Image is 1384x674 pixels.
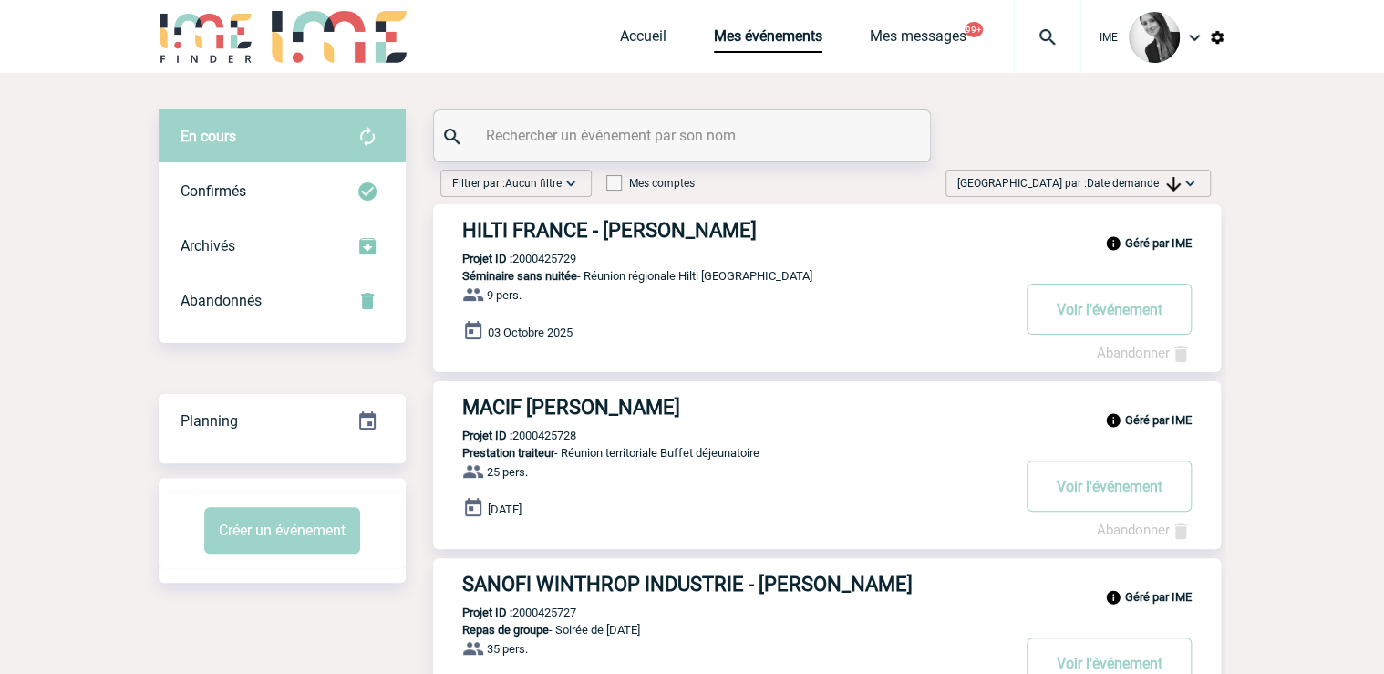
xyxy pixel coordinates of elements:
div: Retrouvez ici tous vos événements annulés [159,274,406,328]
h3: MACIF [PERSON_NAME] [462,396,1009,419]
span: Confirmés [181,182,246,200]
img: IME-Finder [159,11,253,63]
span: Séminaire sans nuitée [462,269,577,283]
label: Mes comptes [606,177,695,190]
span: 9 pers. [487,288,522,302]
span: [DATE] [488,503,522,516]
span: En cours [181,128,236,145]
a: Abandonner [1097,345,1192,361]
img: info_black_24dp.svg [1105,589,1121,606]
b: Géré par IME [1125,236,1192,250]
span: Aucun filtre [505,177,562,190]
a: Abandonner [1097,522,1192,538]
img: info_black_24dp.svg [1105,412,1121,429]
p: - Soirée de [DATE] [433,623,1009,637]
span: Abandonnés [181,292,262,309]
input: Rechercher un événement par son nom [481,122,887,149]
span: Repas de groupe [462,623,549,637]
p: 2000425728 [433,429,576,442]
div: Retrouvez ici tous vos événements organisés par date et état d'avancement [159,394,406,449]
span: Archivés [181,237,235,254]
button: Créer un événement [204,507,360,554]
span: Date demande [1087,177,1181,190]
a: Accueil [620,27,666,53]
a: Planning [159,393,406,447]
span: IME [1100,31,1118,44]
img: baseline_expand_more_white_24dp-b.png [1181,174,1199,192]
span: Filtrer par : [452,174,562,192]
b: Projet ID : [462,606,512,619]
p: - Réunion territoriale Buffet déjeunatoire [433,446,1009,460]
h3: HILTI FRANCE - [PERSON_NAME] [462,219,1009,242]
a: Mes messages [870,27,966,53]
a: SANOFI WINTHROP INDUSTRIE - [PERSON_NAME] [433,573,1221,596]
div: Retrouvez ici tous les événements que vous avez décidé d'archiver [159,219,406,274]
span: Planning [181,412,238,430]
span: 25 pers. [487,465,528,479]
b: Géré par IME [1125,590,1192,604]
button: 99+ [965,22,983,37]
div: Retrouvez ici tous vos évènements avant confirmation [159,109,406,164]
b: Projet ID : [462,429,512,442]
img: 101050-0.jpg [1129,12,1180,63]
span: 35 pers. [487,642,528,656]
button: Voir l'événement [1027,284,1192,335]
p: 2000425727 [433,606,576,619]
b: Géré par IME [1125,413,1192,427]
button: Voir l'événement [1027,461,1192,512]
img: baseline_expand_more_white_24dp-b.png [562,174,580,192]
span: 03 Octobre 2025 [488,326,573,339]
a: HILTI FRANCE - [PERSON_NAME] [433,219,1221,242]
span: [GEOGRAPHIC_DATA] par : [957,174,1181,192]
a: MACIF [PERSON_NAME] [433,396,1221,419]
h3: SANOFI WINTHROP INDUSTRIE - [PERSON_NAME] [462,573,1009,596]
img: info_black_24dp.svg [1105,235,1121,252]
b: Projet ID : [462,252,512,265]
p: - Réunion régionale Hilti [GEOGRAPHIC_DATA] [433,269,1009,283]
img: arrow_downward.png [1166,177,1181,192]
p: 2000425729 [433,252,576,265]
span: Prestation traiteur [462,446,554,460]
a: Mes événements [714,27,822,53]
